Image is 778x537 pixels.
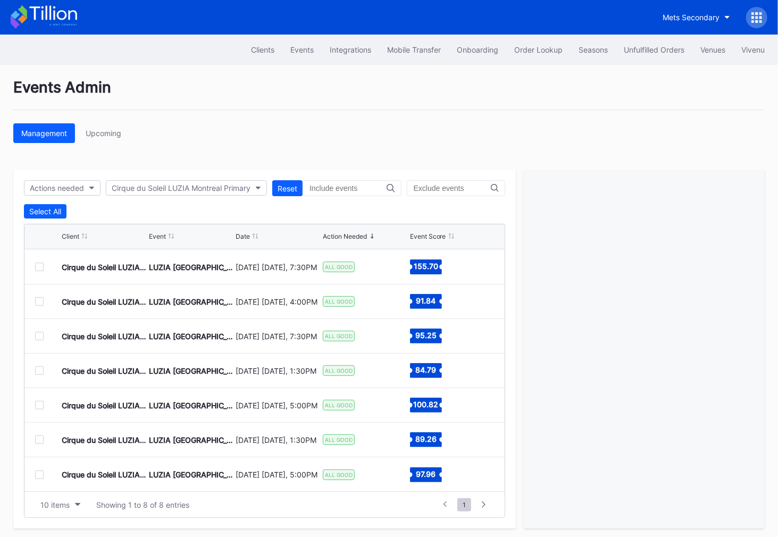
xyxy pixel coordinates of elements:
[40,500,70,509] div: 10 items
[579,45,608,54] div: Seasons
[236,401,320,410] div: [DATE] [DATE], 5:00PM
[323,296,355,307] div: ALL GOOD
[655,7,738,27] button: Mets Secondary
[62,435,146,444] div: Cirque du Soleil LUZIA Montreal Primary
[149,470,233,479] div: LUZIA [GEOGRAPHIC_DATA] [DATE] Evening
[30,183,84,192] div: Actions needed
[236,332,320,341] div: [DATE] [DATE], 7:30PM
[96,500,189,509] div: Showing 1 to 8 of 8 entries
[149,401,233,410] div: LUZIA [GEOGRAPHIC_DATA] [DATE] Evening
[379,40,449,60] button: Mobile Transfer
[86,129,121,138] div: Upcoming
[387,45,441,54] div: Mobile Transfer
[323,232,367,240] div: Action Needed
[78,123,129,143] button: Upcoming
[236,232,250,240] div: Date
[62,232,79,240] div: Client
[323,365,355,376] div: ALL GOOD
[309,184,387,192] input: Include events
[733,40,773,60] button: Vivenu
[149,366,233,375] div: LUZIA [GEOGRAPHIC_DATA] [DATE] Afternoon
[416,296,436,305] text: 91.84
[29,207,61,216] div: Select All
[13,78,765,110] div: Events Admin
[272,180,303,196] button: Reset
[457,45,498,54] div: Onboarding
[236,263,320,272] div: [DATE] [DATE], 7:30PM
[62,401,146,410] div: Cirque du Soleil LUZIA Montreal Primary
[506,40,571,60] button: Order Lookup
[330,45,371,54] div: Integrations
[290,45,314,54] div: Events
[415,434,437,443] text: 89.26
[24,180,101,196] button: Actions needed
[700,45,725,54] div: Venues
[62,332,146,341] div: Cirque du Soleil LUZIA Montreal Primary
[236,435,320,444] div: [DATE] [DATE], 1:30PM
[62,470,146,479] div: Cirque du Soleil LUZIA Montreal Primary
[624,45,684,54] div: Unfulfilled Orders
[149,435,233,444] div: LUZIA [GEOGRAPHIC_DATA] [DATE] Afternoon
[616,40,692,60] button: Unfulfilled Orders
[415,331,437,340] text: 95.25
[149,263,233,272] div: LUZIA [GEOGRAPHIC_DATA] [DATE] Evening
[457,498,471,511] span: 1
[323,469,355,480] div: ALL GOOD
[449,40,506,60] button: Onboarding
[414,184,491,192] input: Exclude events
[323,434,355,445] div: ALL GOOD
[236,366,320,375] div: [DATE] [DATE], 1:30PM
[24,204,66,219] button: Select All
[415,365,436,374] text: 84.79
[21,129,67,138] div: Management
[323,262,355,272] div: ALL GOOD
[251,45,274,54] div: Clients
[663,13,720,22] div: Mets Secondary
[414,262,438,271] text: 155.70
[416,469,436,478] text: 97.96
[322,40,379,60] button: Integrations
[323,331,355,341] div: ALL GOOD
[413,400,438,409] text: 100.82
[35,498,86,512] button: 10 items
[112,183,250,192] div: Cirque du Soleil LUZIA Montreal Primary
[149,297,233,306] div: LUZIA [GEOGRAPHIC_DATA] [DATE] Afternoon
[149,232,166,240] div: Event
[149,332,233,341] div: LUZIA [GEOGRAPHIC_DATA] [DATE] Evening
[514,45,563,54] div: Order Lookup
[236,470,320,479] div: [DATE] [DATE], 5:00PM
[62,297,146,306] div: Cirque du Soleil LUZIA Montreal Primary
[278,184,297,193] div: Reset
[323,400,355,410] div: ALL GOOD
[282,40,322,60] button: Events
[62,263,146,272] div: Cirque du Soleil LUZIA Montreal Primary
[236,297,320,306] div: [DATE] [DATE], 4:00PM
[243,40,282,60] button: Clients
[741,45,765,54] div: Vivenu
[62,366,146,375] div: Cirque du Soleil LUZIA Montreal Primary
[410,232,446,240] div: Event Score
[13,123,75,143] button: Management
[571,40,616,60] button: Seasons
[106,180,267,196] button: Cirque du Soleil LUZIA Montreal Primary
[692,40,733,60] button: Venues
